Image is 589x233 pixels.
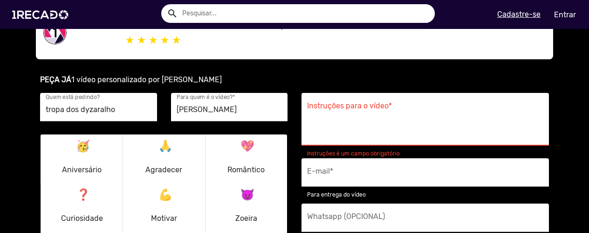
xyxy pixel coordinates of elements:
button: Curiosidade [43,185,121,230]
b: PEÇA JÁ [40,75,71,84]
input: Whatsapp [307,214,543,226]
input: Quem receberá o vídeo? [177,104,282,116]
button: Motivar [125,185,203,230]
p: Romântico [227,136,265,181]
button: Aniversário [42,136,121,181]
mat-hint: Para entrega do vídeo [307,191,366,200]
mat-error: Instruções é um campo obrigatório [307,149,543,159]
button: Example home icon [164,5,180,21]
mat-icon: Example home icon [167,8,178,19]
p: Motivar [151,185,177,230]
u: Cadastre-se [497,10,541,19]
button: Romântico [207,136,285,181]
mat-icon: 🥳 [76,139,87,150]
p: Curiosidade [61,185,103,230]
mat-icon: 😈 [240,187,252,198]
p: Zoeira [235,185,257,230]
input: Seu nome: [46,104,151,116]
button: Zoeira [207,185,285,230]
mat-icon: ❓ [76,187,88,198]
p: Aniversário [62,136,102,181]
button: Agradecer [125,136,203,181]
mat-icon: 🙏 [158,139,170,150]
input: Pesquisar... [175,4,435,23]
a: Entrar [548,7,582,23]
input: E-mail [307,169,543,181]
p: Agradecer [145,136,182,181]
p: 1 vídeo personalizado por [PERSON_NAME] [40,74,549,85]
mat-icon: 💪 [158,187,170,198]
mat-icon: 💖 [240,139,252,150]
